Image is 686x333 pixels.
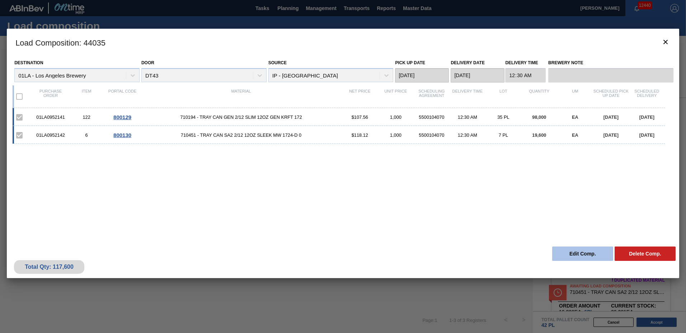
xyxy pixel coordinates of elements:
[378,89,414,104] div: Unit Price
[414,114,450,120] div: 5500104070
[450,89,485,104] div: Delivery Time
[104,132,140,138] div: Go to Order
[557,89,593,104] div: UM
[268,60,287,65] label: Source
[572,132,578,138] span: EA
[104,114,140,120] div: Go to Order
[33,114,69,120] div: 01LA0952141
[140,89,342,104] div: Material
[140,132,342,138] span: 710451 - TRAY CAN SA2 2/12 12OZ SLEEK MW 1724-D 0
[521,89,557,104] div: Quantity
[7,29,679,56] h3: Load Composition : 44035
[113,114,131,120] span: 800129
[603,132,619,138] span: [DATE]
[450,132,485,138] div: 12:30 AM
[615,247,676,261] button: Delete Comp.
[69,114,104,120] div: 122
[593,89,629,104] div: Scheduled Pick up Date
[19,264,79,270] div: Total Qty: 117,600
[342,114,378,120] div: $107.56
[140,114,342,120] span: 710194 - TRAY CAN GEN 2/12 SLIM 12OZ GEN KRFT 172
[104,89,140,104] div: Portal code
[395,68,449,83] input: mm/dd/yyyy
[451,68,504,83] input: mm/dd/yyyy
[14,60,43,65] label: Destination
[485,132,521,138] div: 7 PL
[603,114,619,120] span: [DATE]
[639,114,654,120] span: [DATE]
[639,132,654,138] span: [DATE]
[414,132,450,138] div: 5500104070
[69,132,104,138] div: 6
[342,132,378,138] div: $118.12
[505,58,546,68] label: Delivery Time
[69,89,104,104] div: Item
[548,58,673,68] label: Brewery Note
[33,132,69,138] div: 01LA0952142
[532,132,546,138] span: 19,600
[485,114,521,120] div: 35 PL
[629,89,665,104] div: Scheduled Delivery
[113,132,131,138] span: 800130
[378,114,414,120] div: 1,000
[552,247,613,261] button: Edit Comp.
[378,132,414,138] div: 1,000
[532,114,546,120] span: 98,000
[572,114,578,120] span: EA
[395,60,425,65] label: Pick up Date
[451,60,484,65] label: Delivery Date
[414,89,450,104] div: Scheduling Agreement
[141,60,154,65] label: Door
[485,89,521,104] div: Lot
[33,89,69,104] div: Purchase order
[450,114,485,120] div: 12:30 AM
[342,89,378,104] div: Net Price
